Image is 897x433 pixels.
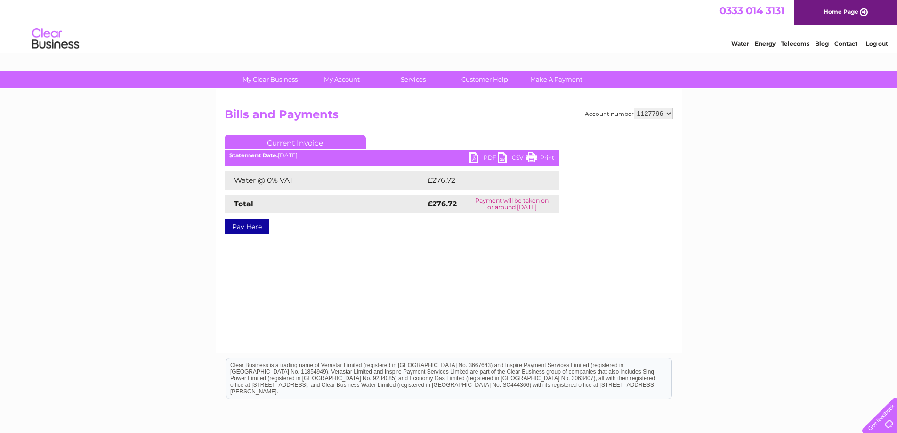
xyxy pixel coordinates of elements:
td: Water @ 0% VAT [225,171,425,190]
a: My Clear Business [231,71,309,88]
a: Telecoms [781,40,809,47]
img: logo.png [32,25,80,53]
a: Current Invoice [225,135,366,149]
h2: Bills and Payments [225,108,673,126]
a: Log out [866,40,888,47]
a: My Account [303,71,380,88]
a: CSV [498,152,526,166]
strong: Total [234,199,253,208]
a: Blog [815,40,829,47]
b: Statement Date: [229,152,278,159]
a: Print [526,152,554,166]
div: Account number [585,108,673,119]
a: Energy [755,40,776,47]
td: £276.72 [425,171,542,190]
a: Make A Payment [517,71,595,88]
a: Customer Help [446,71,524,88]
a: Services [374,71,452,88]
a: Contact [834,40,857,47]
a: 0333 014 3131 [719,5,784,16]
div: Clear Business is a trading name of Verastar Limited (registered in [GEOGRAPHIC_DATA] No. 3667643... [226,5,671,46]
td: Payment will be taken on or around [DATE] [465,195,558,213]
a: PDF [469,152,498,166]
div: [DATE] [225,152,559,159]
strong: £276.72 [428,199,457,208]
a: Water [731,40,749,47]
a: Pay Here [225,219,269,234]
